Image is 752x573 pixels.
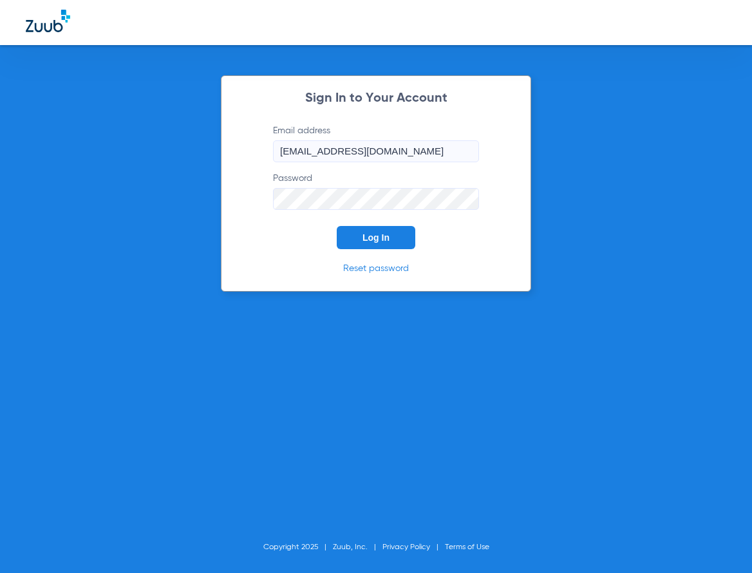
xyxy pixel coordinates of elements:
input: Email address [273,140,479,162]
a: Privacy Policy [382,543,430,551]
h2: Sign In to Your Account [254,92,498,105]
input: Password [273,188,479,210]
a: Reset password [343,264,409,273]
iframe: Chat Widget [688,511,752,573]
label: Email address [273,124,479,162]
span: Log In [362,232,390,243]
li: Copyright 2025 [263,541,333,554]
label: Password [273,172,479,210]
img: Zuub Logo [26,10,70,32]
button: Log In [337,226,415,249]
a: Terms of Use [445,543,489,551]
li: Zuub, Inc. [333,541,382,554]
